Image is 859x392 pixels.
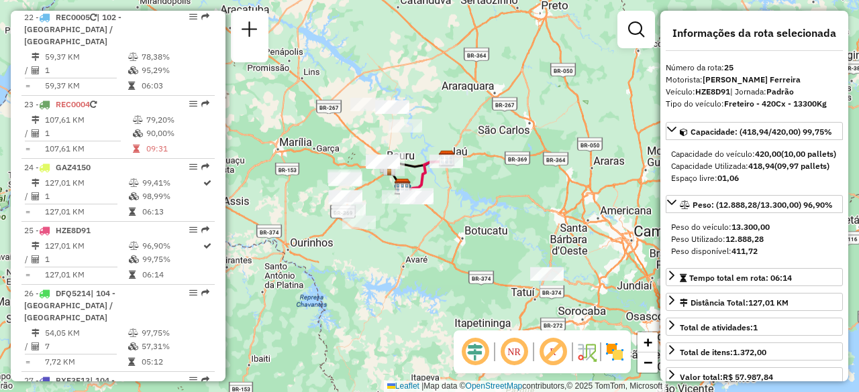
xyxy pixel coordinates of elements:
[24,355,31,369] td: =
[90,13,97,21] i: Veículo já utilizado nesta sessão
[146,127,209,140] td: 90,00%
[44,239,128,253] td: 127,01 KM
[32,242,40,250] i: Distância Total
[44,64,128,77] td: 1
[671,233,838,245] div: Peso Utilizado:
[438,150,456,168] img: CDD Jau
[128,329,138,337] i: % de utilização do peso
[666,98,843,110] div: Tipo do veículo:
[44,205,128,218] td: 127,01 KM
[201,289,209,297] em: Rota exportada
[44,127,132,140] td: 1
[671,245,838,257] div: Peso disponível:
[189,376,197,384] em: Opções
[24,99,97,109] span: 23 -
[201,376,209,384] em: Rota exportada
[666,293,843,311] a: Distância Total:127,01 KM
[459,336,491,368] span: Ocultar deslocamento
[189,100,197,108] em: Opções
[56,375,90,385] span: BXE3E13
[666,74,843,86] div: Motorista:
[24,205,31,218] td: =
[774,161,829,171] strong: (09,97 pallets)
[666,268,843,286] a: Tempo total em rota: 06:14
[142,176,202,190] td: 99,41%
[327,170,361,183] div: Atividade não roteirizada - CEYA COMERCIAL LTDA
[671,148,838,160] div: Capacidade do veículo:
[623,16,650,43] a: Exibir filtros
[24,268,31,281] td: =
[24,253,31,266] td: /
[90,101,97,109] i: Veículo já utilizado nesta sessão
[142,268,202,281] td: 06:14
[389,119,422,133] div: Atividade não roteirizada - MARIA CIRANEIDE OLIV
[44,326,128,340] td: 54,05 KM
[384,381,666,392] div: Map data © contributors,© 2025 TomTom, Microsoft
[328,173,362,186] div: Atividade não roteirizada - DALVA MARIA DIONISIO
[387,381,419,391] a: Leaflet
[24,340,31,353] td: /
[644,334,652,350] span: +
[400,188,434,202] div: Atividade não roteirizada - GEOVANI TRINDADE
[32,329,40,337] i: Distância Total
[133,129,143,137] i: % de utilização da cubagem
[56,225,91,235] span: HZE8D91
[666,122,843,140] a: Capacidade: (418,94/420,00) 99,75%
[604,341,625,363] img: Exibir/Ocultar setores
[375,101,409,114] div: Atividade não roteirizada - SUPERMERCADO SERVE T
[141,355,209,369] td: 05:12
[129,179,139,187] i: % de utilização do peso
[666,216,843,263] div: Peso: (12.888,28/13.300,00) 96,90%
[128,66,138,74] i: % de utilização da cubagem
[24,288,115,322] span: | 104 - [GEOGRAPHIC_DATA] / [GEOGRAPHIC_DATA]
[691,127,832,137] span: Capacidade: (418,94/420,00) 99,75%
[680,322,758,332] span: Total de atividades:
[671,172,838,184] div: Espaço livre:
[680,346,766,358] div: Total de itens:
[381,159,398,176] img: 617 UDC Light Bauru
[753,322,758,332] strong: 1
[44,253,128,266] td: 1
[44,190,128,203] td: 1
[141,340,209,353] td: 57,31%
[44,355,128,369] td: 7,72 KM
[56,288,91,298] span: DFQ5214
[703,74,801,84] strong: [PERSON_NAME] Ferreira
[366,155,399,168] div: Atividade não roteirizada - AVO COMERCIO DE ALIM
[142,253,202,266] td: 99,75%
[142,190,202,203] td: 98,99%
[32,342,40,350] i: Total de Atividades
[329,172,362,185] div: Atividade não roteirizada - 40.590.183 FERNANDO SANTOS CARVALHO
[530,267,564,281] div: Atividade não roteirizada - MARIA DENIR FONSECA
[400,191,434,204] div: Atividade não roteirizada - JOSE ANTONIO DA SILV
[666,143,843,190] div: Capacidade: (418,94/420,00) 99,75%
[725,234,764,244] strong: 12.888,28
[638,332,658,352] a: Zoom in
[671,160,838,172] div: Capacidade Utilizada:
[24,12,121,46] span: 22 -
[189,13,197,21] em: Opções
[201,163,209,171] em: Rota exportada
[689,273,792,283] span: Tempo total em rota: 06:14
[24,127,31,140] td: /
[733,347,766,357] strong: 1.372,00
[32,53,40,61] i: Distância Total
[56,12,90,22] span: REC0005
[748,161,774,171] strong: 418,94
[24,142,31,155] td: =
[350,98,384,111] div: Atividade não roteirizada - ANA CAMARGO
[328,191,362,204] div: Atividade não roteirizada - RODRIGO CARVALHO
[201,226,209,234] em: Rota exportada
[44,340,128,353] td: 7
[638,352,658,373] a: Zoom out
[644,354,652,371] span: −
[680,371,773,383] div: Valor total:
[671,222,770,232] span: Peso do veículo:
[421,381,423,391] span: |
[731,222,770,232] strong: 13.300,00
[717,173,739,183] strong: 01,06
[128,358,135,366] i: Tempo total em rota
[755,149,781,159] strong: 420,00
[203,179,211,187] i: Rota otimizada
[666,62,843,74] div: Número da rota:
